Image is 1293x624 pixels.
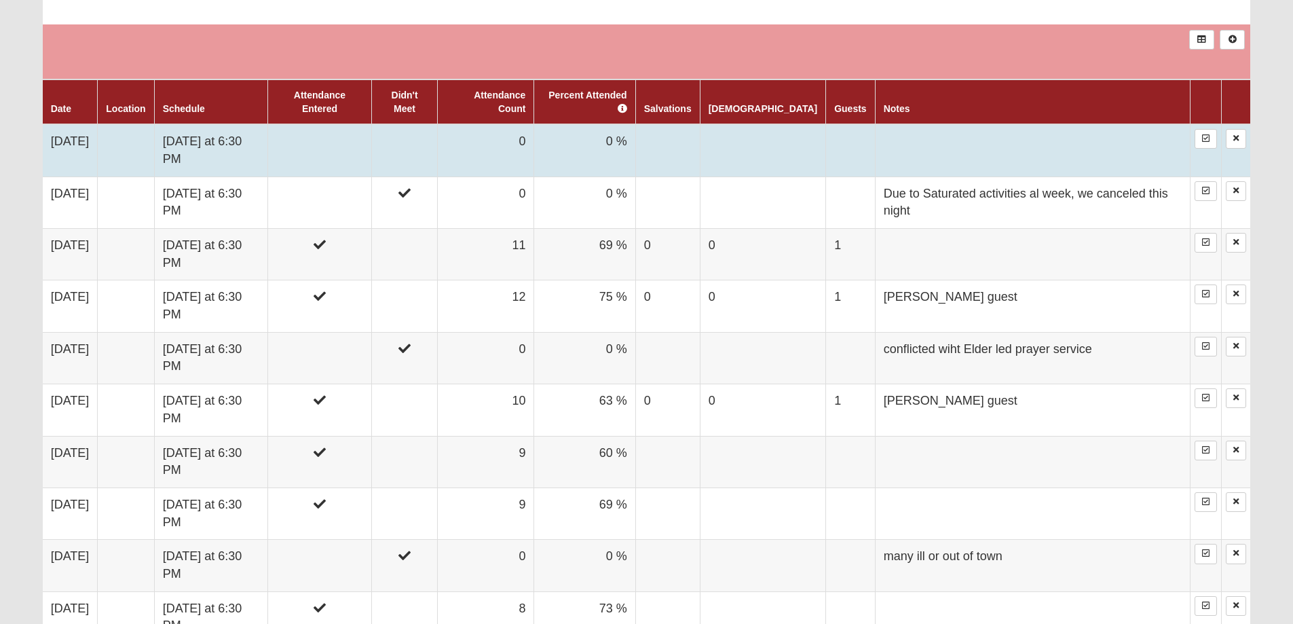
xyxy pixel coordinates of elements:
[548,90,626,114] a: Percent Attended
[438,280,534,332] td: 12
[438,228,534,280] td: 11
[154,177,267,228] td: [DATE] at 6:30 PM
[534,384,635,436] td: 63 %
[635,79,700,124] th: Salvations
[154,124,267,177] td: [DATE] at 6:30 PM
[106,103,145,114] a: Location
[51,103,71,114] a: Date
[392,90,418,114] a: Didn't Meet
[700,228,825,280] td: 0
[1220,30,1245,50] a: Alt+N
[826,79,875,124] th: Guests
[154,488,267,539] td: [DATE] at 6:30 PM
[163,103,205,114] a: Schedule
[875,332,1191,384] td: conflicted wiht Elder led prayer service
[700,79,825,124] th: [DEMOGRAPHIC_DATA]
[1195,285,1217,304] a: Enter Attendance
[875,177,1191,228] td: Due to Saturated activities al week, we canceled this night
[294,90,345,114] a: Attendance Entered
[438,384,534,436] td: 10
[826,280,875,332] td: 1
[1226,129,1246,149] a: Delete
[438,124,534,177] td: 0
[43,177,98,228] td: [DATE]
[534,488,635,539] td: 69 %
[438,177,534,228] td: 0
[1226,337,1246,356] a: Delete
[438,436,534,488] td: 9
[1195,544,1217,564] a: Enter Attendance
[875,540,1191,591] td: many ill or out of town
[154,384,267,436] td: [DATE] at 6:30 PM
[700,384,825,436] td: 0
[1226,388,1246,408] a: Delete
[43,332,98,384] td: [DATE]
[1226,492,1246,512] a: Delete
[1226,544,1246,564] a: Delete
[534,124,635,177] td: 0 %
[154,332,267,384] td: [DATE] at 6:30 PM
[154,436,267,488] td: [DATE] at 6:30 PM
[1226,596,1246,616] a: Delete
[635,228,700,280] td: 0
[474,90,525,114] a: Attendance Count
[635,384,700,436] td: 0
[700,280,825,332] td: 0
[875,280,1191,332] td: [PERSON_NAME] guest
[1195,388,1217,408] a: Enter Attendance
[826,228,875,280] td: 1
[1195,233,1217,253] a: Enter Attendance
[43,384,98,436] td: [DATE]
[154,540,267,591] td: [DATE] at 6:30 PM
[534,436,635,488] td: 60 %
[1226,441,1246,460] a: Delete
[43,540,98,591] td: [DATE]
[1226,181,1246,201] a: Delete
[1195,492,1217,512] a: Enter Attendance
[826,384,875,436] td: 1
[534,177,635,228] td: 0 %
[154,280,267,332] td: [DATE] at 6:30 PM
[534,332,635,384] td: 0 %
[43,436,98,488] td: [DATE]
[43,124,98,177] td: [DATE]
[154,228,267,280] td: [DATE] at 6:30 PM
[875,384,1191,436] td: [PERSON_NAME] guest
[1189,30,1214,50] a: Export to Excel
[1226,285,1246,304] a: Delete
[884,103,910,114] a: Notes
[438,540,534,591] td: 0
[534,540,635,591] td: 0 %
[1195,337,1217,356] a: Enter Attendance
[43,280,98,332] td: [DATE]
[43,228,98,280] td: [DATE]
[43,488,98,539] td: [DATE]
[438,488,534,539] td: 9
[438,332,534,384] td: 0
[1195,441,1217,460] a: Enter Attendance
[635,280,700,332] td: 0
[1226,233,1246,253] a: Delete
[1195,181,1217,201] a: Enter Attendance
[534,228,635,280] td: 69 %
[534,280,635,332] td: 75 %
[1195,596,1217,616] a: Enter Attendance
[1195,129,1217,149] a: Enter Attendance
